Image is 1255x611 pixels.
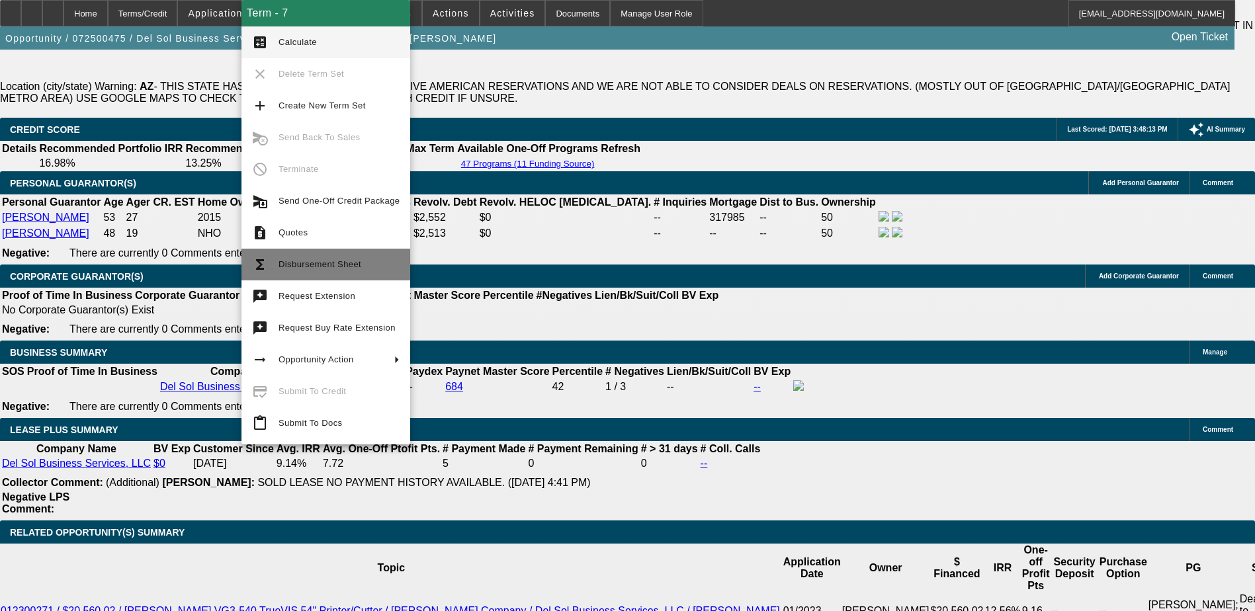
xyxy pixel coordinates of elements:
div: 1 / 3 [605,381,664,393]
a: 684 [445,381,463,392]
span: Opportunity Action [279,354,354,364]
span: There are currently 0 Comments entered on this opportunity [69,401,350,412]
th: Proof of Time In Business [1,289,133,302]
span: CORPORATE GUARANTOR(S) [10,271,144,282]
mat-icon: try [252,288,268,304]
b: Collector Comment: [2,477,103,488]
b: Negative: [2,401,50,412]
mat-icon: content_paste [252,415,268,431]
b: # Negatives [605,366,664,377]
td: $2,513 [413,226,478,241]
td: 27 [126,210,196,225]
button: Application [178,1,252,26]
b: Revolv. Debt [413,196,477,208]
b: Customer Since [193,443,274,454]
mat-icon: calculate [252,34,268,50]
b: # Payment Made [443,443,525,454]
td: 13.25% [185,157,325,170]
th: SOS [1,365,25,378]
a: $0 [153,458,165,469]
td: -- [405,380,443,394]
b: Negative: [2,323,50,335]
a: [PERSON_NAME] [2,227,89,239]
div: 42 [552,381,603,393]
b: Avg. One-Off Ptofit Pts. [323,443,440,454]
mat-icon: functions [252,257,268,272]
span: Actions [433,8,469,19]
th: One-off Profit Pts [1021,544,1051,592]
img: facebook-icon.png [879,211,889,222]
span: Quotes [279,227,308,237]
b: BV Exp [754,366,791,377]
mat-icon: try [252,320,268,336]
b: Mortgage [709,196,757,208]
span: BUSINESS SUMMARY [10,347,107,358]
span: PERSONAL GUARANTOR(S) [10,178,136,188]
th: Recommended One Off IRR [185,142,325,155]
th: Owner [842,544,930,592]
th: Recommended Portfolio IRR [38,142,183,155]
td: -- [759,226,819,241]
b: BV Exp [681,290,718,301]
b: Paynet Master Score [376,290,480,301]
b: Dist to Bus. [759,196,818,208]
td: $0 [479,210,652,225]
td: 0 [640,457,699,470]
b: Revolv. HELOC [MEDICAL_DATA]. [480,196,652,208]
b: Ager CR. EST [126,196,195,208]
td: 53 [103,210,124,225]
b: # Coll. Calls [701,443,761,454]
th: Proof of Time In Business [26,365,158,378]
b: Ownership [821,196,876,208]
td: -- [653,226,707,241]
td: 50 [820,226,877,241]
span: Create New Term Set [279,101,366,110]
span: Request Extension [279,291,355,301]
span: Request Buy Rate Extension [279,323,396,333]
b: Percentile [552,366,603,377]
td: 16.98% [38,157,183,170]
span: 2015 [198,212,222,223]
span: AI Summary [1207,126,1245,133]
span: Comment [1203,272,1233,280]
span: Submit To Docs [279,418,342,428]
span: Last Scored: [DATE] 3:48:13 PM [1067,126,1168,133]
span: Opportunity / 072500475 / Del Sol Business Services, LLC DBA The Tiny Soldier / [PERSON_NAME] [5,33,496,44]
td: -- [666,380,752,394]
mat-icon: add [252,98,268,114]
span: Calculate [279,37,317,47]
b: Company Name [36,443,116,454]
td: 5 [442,457,526,470]
td: [DATE] [193,457,275,470]
span: Comment [1203,426,1233,433]
span: (Additional) [106,477,159,488]
a: -- [701,458,708,469]
mat-icon: auto_awesome [1188,122,1204,138]
span: Activities [490,8,535,19]
span: SOLD LEASE NO PAYMENT HISTORY AVAILABLE. ([DATE] 4:41 PM) [257,477,590,488]
th: IRR [984,544,1021,592]
span: Disbursement Sheet [279,259,361,269]
th: Refresh [600,142,641,155]
th: Available One-Off Programs [456,142,599,155]
th: Purchase Option [1099,544,1148,592]
b: # Inquiries [654,196,707,208]
span: RELATED OPPORTUNITY(S) SUMMARY [10,527,185,538]
td: 19 [126,226,196,241]
a: Del Sol Business Services, LLC [160,381,309,392]
b: Home Owner Since [198,196,294,208]
b: Avg. IRR [277,443,320,454]
b: Lien/Bk/Suit/Coll [667,366,751,377]
span: CREDIT SCORE [10,124,80,135]
a: Open Ticket [1166,26,1233,48]
td: No Corporate Guarantor(s) Exist [1,304,724,317]
span: LEASE PLUS SUMMARY [10,425,118,435]
mat-icon: send_and_archive [252,193,268,209]
span: Manage [1203,348,1227,356]
button: 47 Programs (11 Funding Source) [457,158,599,169]
span: There are currently 0 Comments entered on this opportunity [69,323,350,335]
b: AZ [140,81,153,92]
b: Age [103,196,123,208]
b: Corporate Guarantor [135,290,239,301]
b: [PERSON_NAME]: [162,477,255,488]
